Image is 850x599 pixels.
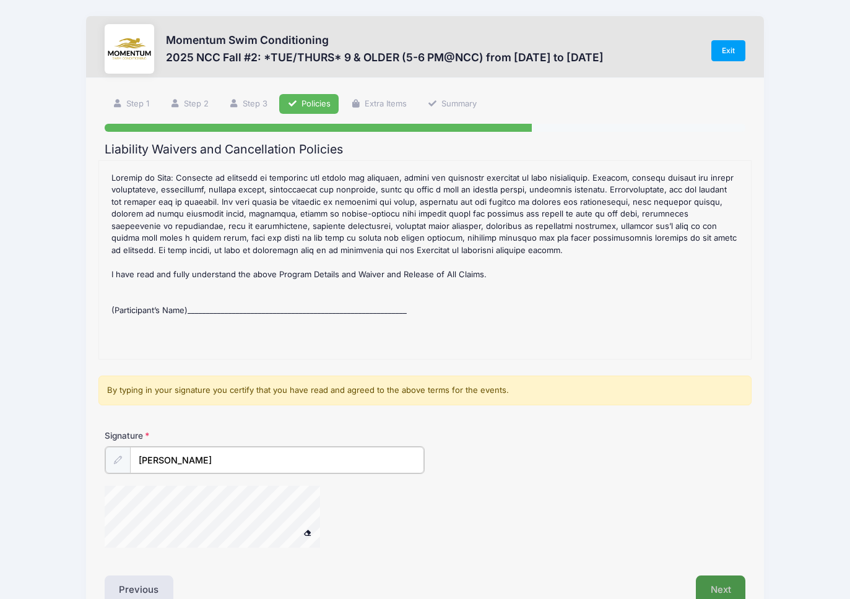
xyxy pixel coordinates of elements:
[343,94,415,114] a: Extra Items
[162,94,217,114] a: Step 2
[105,167,745,353] div: : CANCELLATION/REFUND POLICY MOMENTUM SWIM has formed a firm NO REFUND POLICY concerning swimming...
[419,94,485,114] a: Summary
[166,51,604,64] h3: 2025 NCC Fall #2: *TUE/THURS* 9 & OLDER (5-6 PM@NCC) from [DATE] to [DATE]
[130,447,425,473] input: Enter first and last name
[711,40,746,61] a: Exit
[279,94,339,114] a: Policies
[105,142,746,157] h2: Liability Waivers and Cancellation Policies
[220,94,275,114] a: Step 3
[105,429,265,442] label: Signature
[98,376,752,405] div: By typing in your signature you certify that you have read and agreed to the above terms for the ...
[166,33,604,46] h3: Momentum Swim Conditioning
[105,94,158,114] a: Step 1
